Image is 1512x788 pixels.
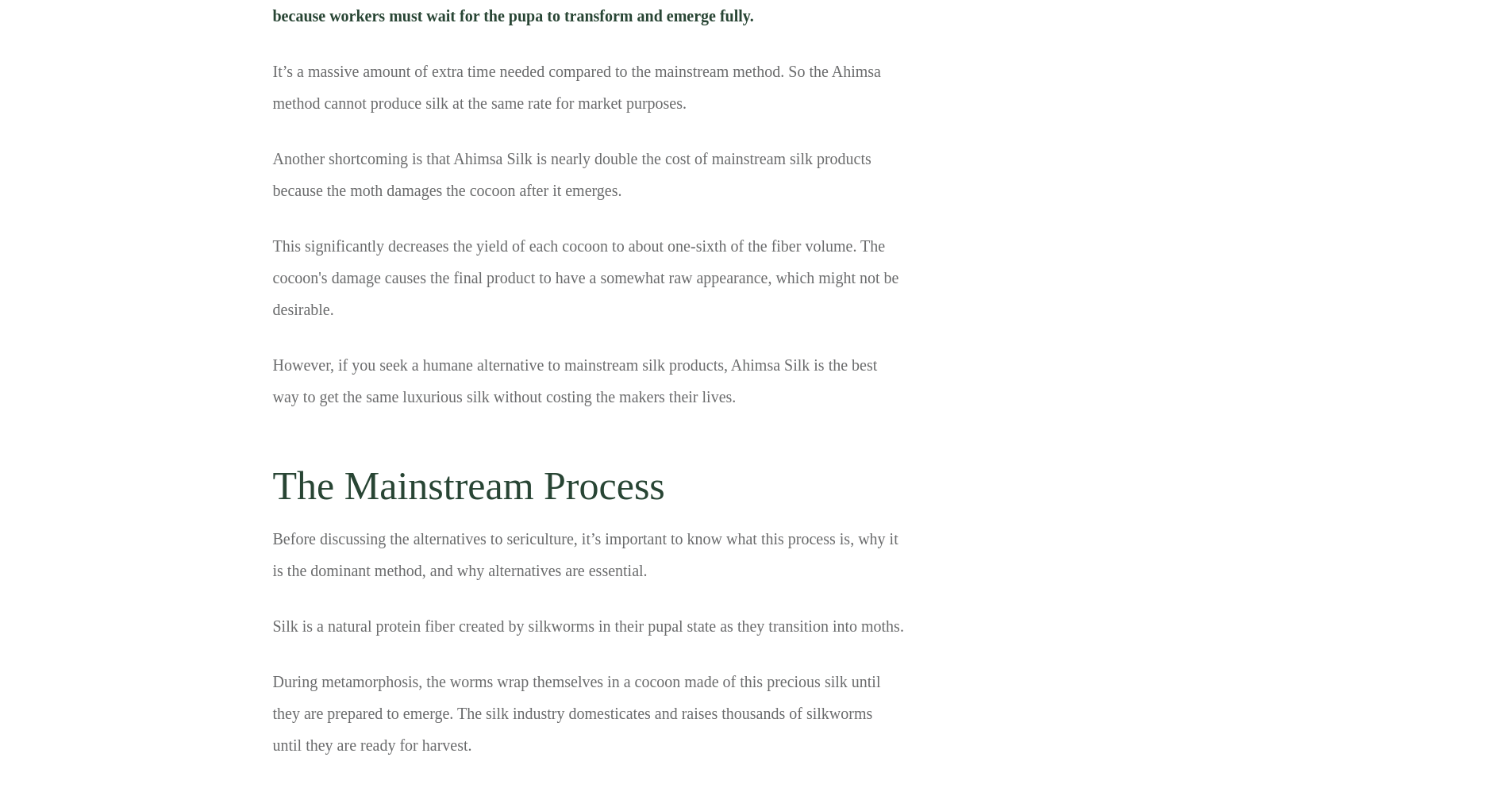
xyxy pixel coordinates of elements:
[273,349,905,436] p: However, if you seek a humane alternative to mainstream silk products, Ahimsa Silk is the best wa...
[273,666,905,785] p: During metamorphosis, the worms wrap themselves in a cocoon made of this precious silk until they...
[273,523,905,610] p: Before discussing the alternatives to sericulture, it’s important to know what this process is, w...
[273,610,905,666] p: Silk is a natural protein fiber created by silkworms in their pupal state as they transition into...
[273,56,905,143] p: It’s a massive amount of extra time needed compared to the mainstream method. So the Ahimsa metho...
[273,230,905,349] p: This significantly decreases the yield of each cocoon to about one-sixth of the fiber volume. The...
[273,143,905,230] p: Another shortcoming is that Ahimsa Silk is nearly double the cost of mainstream silk products bec...
[273,438,905,521] h2: The Mainstream Process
